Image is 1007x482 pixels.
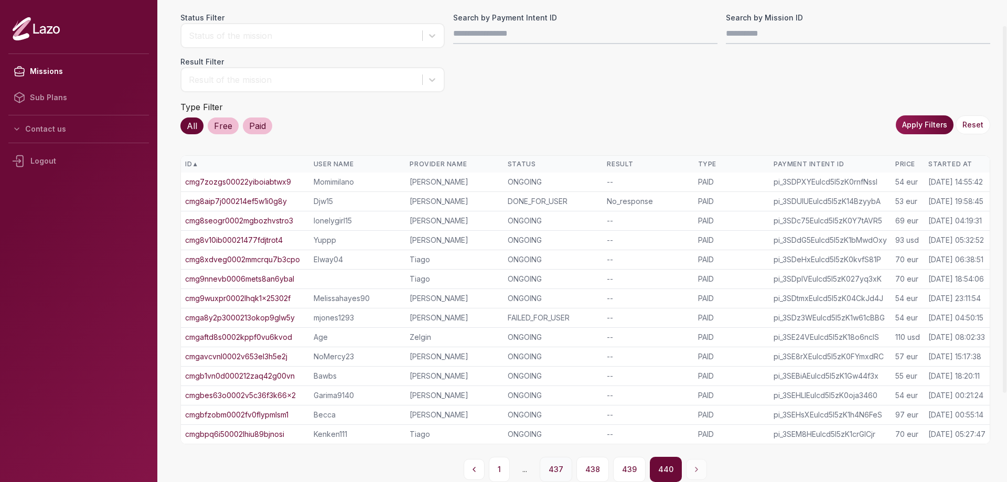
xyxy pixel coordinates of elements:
div: mjones1293 [314,313,402,323]
div: 69 eur [895,216,920,226]
div: Started At [928,160,985,168]
a: cmgaftd8s0002kppf0vu6kvod [185,332,292,342]
div: 57 eur [895,351,920,362]
div: PAID [698,293,765,304]
label: Result Filter [180,57,445,67]
div: PAID [698,410,765,420]
div: 53 eur [895,196,920,207]
div: Result of the mission [189,73,417,86]
div: ONGOING [508,274,599,284]
div: pi_3SE24VEulcd5I5zK18o6ncIS [774,332,887,342]
div: [PERSON_NAME] [410,410,499,420]
button: 438 [576,457,609,482]
div: ONGOING [508,216,599,226]
div: pi_3SEBiAEulcd5I5zK1Gw44f3x [774,371,887,381]
a: cmga8y2p3000213okop9glw5y [185,313,295,323]
div: pi_3SDeHxEulcd5I5zK0kvfS81P [774,254,887,265]
div: -- [607,177,689,187]
div: ONGOING [508,410,599,420]
div: 70 eur [895,429,920,440]
div: PAID [698,390,765,401]
div: 110 usd [895,332,920,342]
div: -- [607,429,689,440]
div: -- [607,410,689,420]
label: Status Filter [180,13,445,23]
div: pi_3SDPXYEulcd5I5zK0rnfNssl [774,177,887,187]
div: -- [607,313,689,323]
label: Type Filter [180,102,223,112]
div: [DATE] 04:19:31 [928,216,982,226]
button: 437 [540,457,572,482]
a: cmgbes63o0002v5c36f3k66x2 [185,390,296,401]
div: -- [607,351,689,362]
div: Djw15 [314,196,402,207]
div: -- [607,274,689,284]
div: Momimilano [314,177,402,187]
label: Search by Mission ID [726,13,990,23]
div: Free [208,117,239,134]
div: No_response [607,196,689,207]
button: Apply Filters [896,115,954,134]
div: [PERSON_NAME] [410,216,499,226]
div: Status [508,160,599,168]
a: cmg8v10ib00021477fdjtrot4 [185,235,283,245]
div: 54 eur [895,390,920,401]
div: 70 eur [895,274,920,284]
div: [DATE] 06:38:51 [928,254,983,265]
div: PAID [698,313,765,323]
div: ONGOING [508,332,599,342]
div: Age [314,332,402,342]
a: cmgbpq6i50002lhiu89bjnosi [185,429,284,440]
div: PAID [698,235,765,245]
div: -- [607,293,689,304]
div: [PERSON_NAME] [410,235,499,245]
a: Missions [8,58,149,84]
div: Melissahayes90 [314,293,402,304]
a: cmgavcvnl0002v653el3h5e2j [185,351,287,362]
div: [DATE] 08:02:33 [928,332,985,342]
div: 54 eur [895,177,920,187]
span: ... [514,460,535,479]
a: cmg8seogr0002mgbozhvstro3 [185,216,293,226]
div: -- [607,390,689,401]
button: Reset [956,115,990,134]
div: Logout [8,147,149,175]
div: [PERSON_NAME] [410,371,499,381]
div: pi_3SDc75Eulcd5I5zK0Y7tAVR5 [774,216,887,226]
div: -- [607,235,689,245]
div: [DATE] 18:54:06 [928,274,984,284]
div: ONGOING [508,235,599,245]
div: [DATE] 14:55:42 [928,177,983,187]
div: 93 usd [895,235,920,245]
div: [DATE] 05:32:52 [928,235,984,245]
div: pi_3SEHLlEulcd5I5zK0oja3460 [774,390,887,401]
div: pi_3SDdG5Eulcd5I5zK1bMwdOxy [774,235,887,245]
div: 97 eur [895,410,920,420]
a: cmg7zozgs00022yiboiabtwx9 [185,177,291,187]
div: pi_3SDz3WEulcd5I5zK1w61cBBG [774,313,887,323]
button: Previous page [464,459,485,480]
div: PAID [698,429,765,440]
a: cmgbfzobm0002fv0flypmlsm1 [185,410,288,420]
div: PAID [698,351,765,362]
div: ID [185,160,305,168]
div: ONGOING [508,371,599,381]
div: PAID [698,177,765,187]
div: PAID [698,216,765,226]
div: Bawbs [314,371,402,381]
div: PAID [698,196,765,207]
div: ONGOING [508,177,599,187]
button: 439 [613,457,646,482]
div: PAID [698,274,765,284]
div: NoMercy23 [314,351,402,362]
div: pi_3SDtmxEulcd5I5zK04CkJd4J [774,293,887,304]
button: 440 [650,457,682,482]
div: pi_3SDplVEulcd5I5zK027yq3xK [774,274,887,284]
div: PAID [698,371,765,381]
a: cmgb1vn0d000212zaq42g00vn [185,371,295,381]
div: Becca [314,410,402,420]
div: [PERSON_NAME] [410,293,499,304]
div: [PERSON_NAME] [410,390,499,401]
div: [DATE] 23:11:54 [928,293,981,304]
a: Sub Plans [8,84,149,111]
